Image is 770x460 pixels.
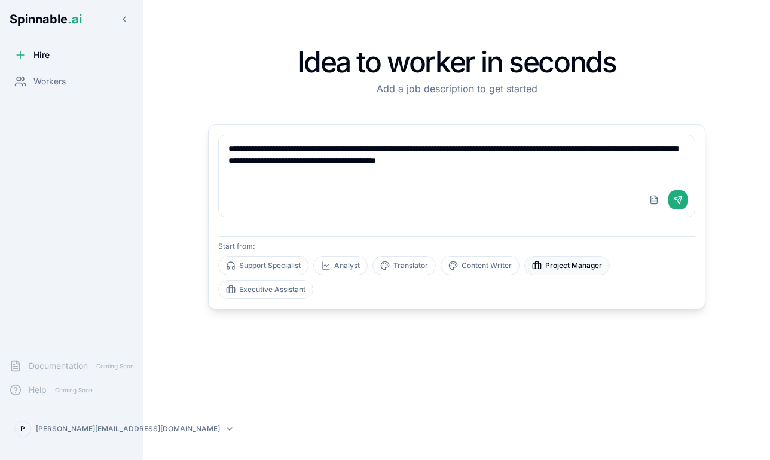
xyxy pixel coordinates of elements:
[218,256,308,275] button: Support Specialist
[218,242,695,251] p: Start from:
[93,361,137,372] span: Coming Soon
[441,256,520,275] button: Content Writer
[218,280,313,299] button: Executive Assistant
[29,360,88,372] span: Documentation
[524,256,610,275] button: Project Manager
[33,75,66,87] span: Workers
[10,12,82,26] span: Spinnable
[208,48,705,77] h1: Idea to worker in seconds
[10,417,134,441] button: P[PERSON_NAME][EMAIL_ADDRESS][DOMAIN_NAME]
[208,81,705,96] p: Add a job description to get started
[51,385,96,396] span: Coming Soon
[68,12,82,26] span: .ai
[36,424,220,434] p: [PERSON_NAME][EMAIL_ADDRESS][DOMAIN_NAME]
[29,384,47,396] span: Help
[372,256,436,275] button: Translator
[313,256,368,275] button: Analyst
[20,424,25,434] span: P
[33,49,50,61] span: Hire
